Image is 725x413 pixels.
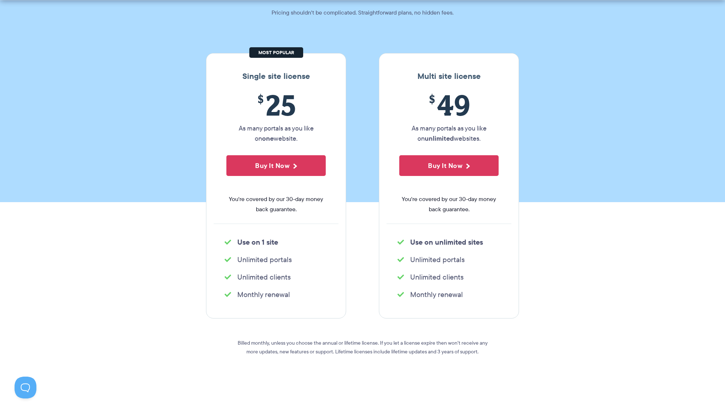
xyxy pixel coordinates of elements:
[410,237,483,248] strong: Use on unlimited sites
[214,72,338,81] h3: Single site license
[226,194,326,214] span: You're covered by our 30-day money back guarantee.
[225,289,328,300] li: Monthly renewal
[237,237,278,248] strong: Use on 1 site
[15,377,36,398] iframe: Toggle Customer Support
[399,88,499,121] span: 49
[387,72,511,81] h3: Multi site license
[399,194,499,214] span: You're covered by our 30-day money back guarantee.
[425,133,454,143] strong: unlimited
[253,8,472,18] p: Pricing shouldn't be complicated. Straightforward plans, no hidden fees.
[226,123,326,144] p: As many portals as you like on website.
[226,88,326,121] span: 25
[397,272,500,282] li: Unlimited clients
[399,123,499,144] p: As many portals as you like on websites.
[397,289,500,300] li: Monthly renewal
[231,338,494,356] p: Billed monthly, unless you choose the annual or lifetime license. If you let a license expire the...
[262,133,274,143] strong: one
[226,155,326,176] button: Buy It Now
[397,254,500,265] li: Unlimited portals
[225,254,328,265] li: Unlimited portals
[399,155,499,176] button: Buy It Now
[225,272,328,282] li: Unlimited clients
